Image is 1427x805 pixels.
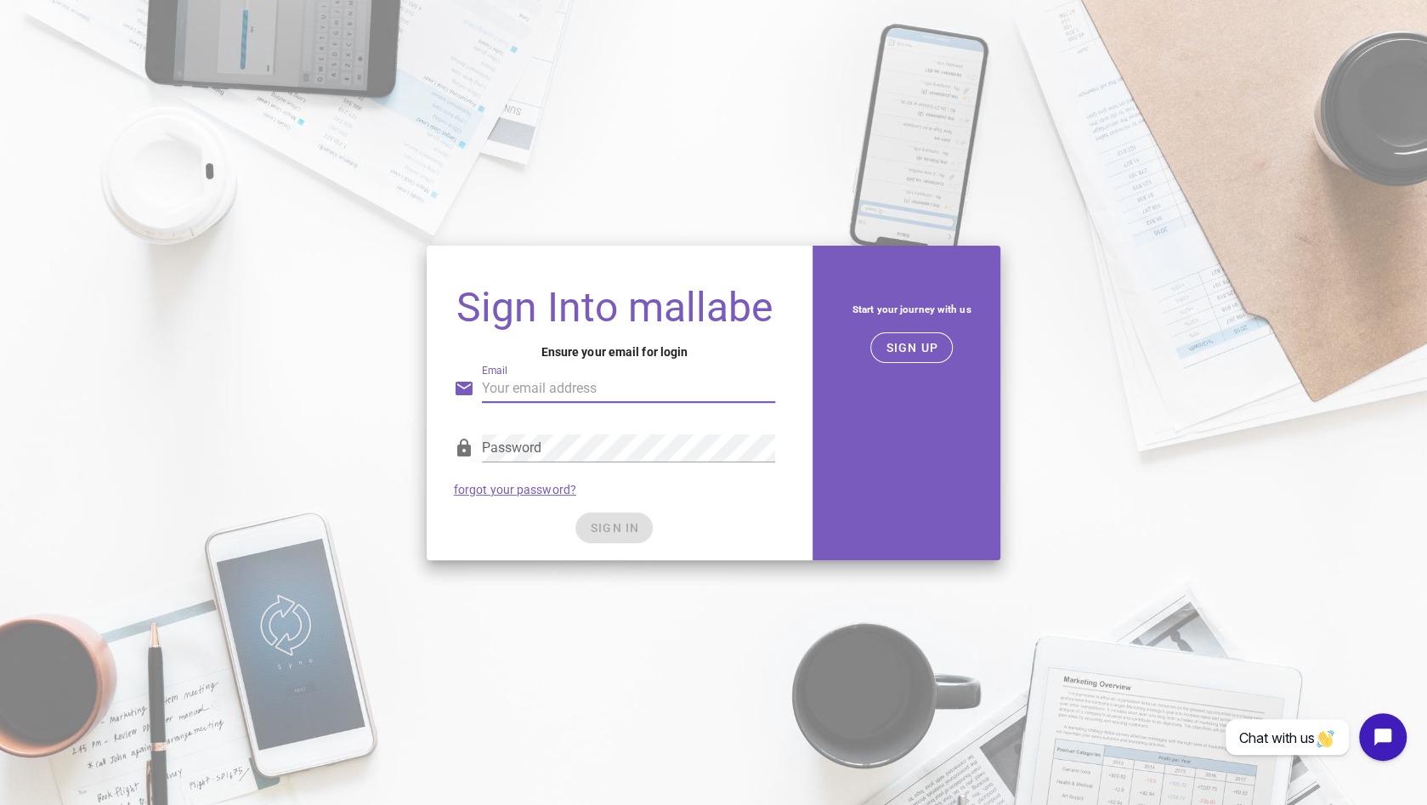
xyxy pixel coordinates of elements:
input: Your email address [482,375,775,402]
label: Email [482,365,507,377]
h4: Ensure your email for login [454,343,775,361]
span: SIGN UP [885,341,938,354]
h5: Start your journey with us [836,300,987,319]
h1: Sign Into mallabe [454,286,775,329]
button: SIGN UP [870,332,953,363]
a: forgot your password? [454,483,576,496]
